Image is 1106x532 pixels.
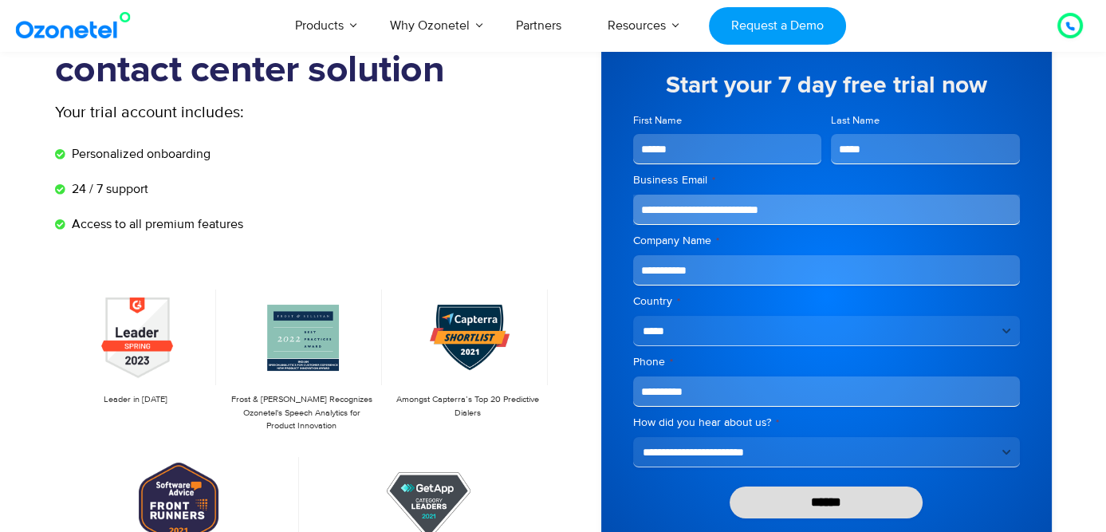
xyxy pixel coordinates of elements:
[395,393,540,420] p: Amongst Capterra’s Top 20 Predictive Dialers
[68,144,211,164] span: Personalized onboarding
[633,354,1020,370] label: Phone
[633,294,1020,309] label: Country
[68,179,148,199] span: 24 / 7 support
[55,100,434,124] p: Your trial account includes:
[63,393,208,407] p: Leader in [DATE]
[831,113,1020,128] label: Last Name
[633,415,1020,431] label: How did you hear about us?
[68,215,243,234] span: Access to all premium features
[633,172,1020,188] label: Business Email
[229,393,374,433] p: Frost & [PERSON_NAME] Recognizes Ozonetel's Speech Analytics for Product Innovation
[633,233,1020,249] label: Company Name
[633,73,1020,97] h5: Start your 7 day free trial now
[709,7,845,45] a: Request a Demo
[633,113,822,128] label: First Name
